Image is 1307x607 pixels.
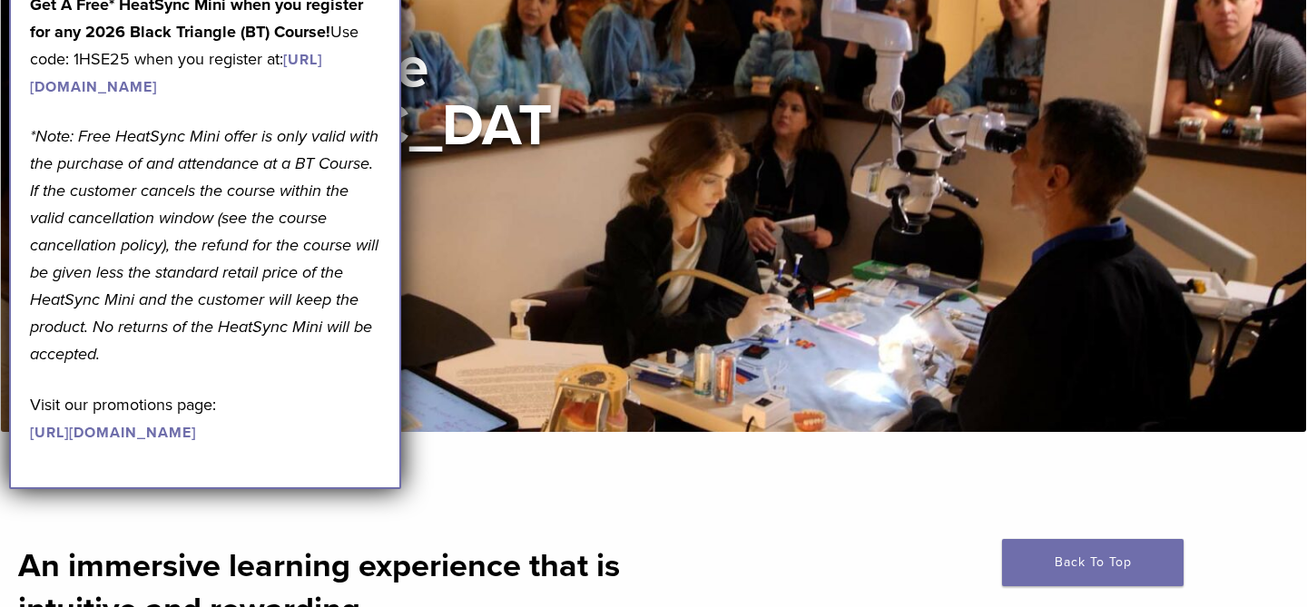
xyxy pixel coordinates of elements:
[30,126,378,364] em: *Note: Free HeatSync Mini offer is only valid with the purchase of and attendance at a BT Course....
[30,424,196,442] a: [URL][DOMAIN_NAME]
[30,51,322,96] a: [URL][DOMAIN_NAME]
[1002,539,1184,586] a: Back To Top
[30,391,380,445] p: Visit our promotions page:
